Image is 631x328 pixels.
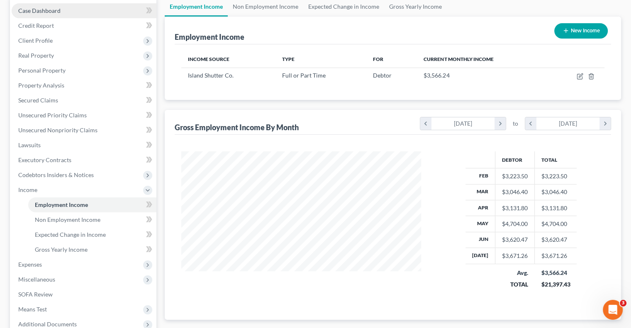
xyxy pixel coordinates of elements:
[373,56,383,62] span: For
[188,56,229,62] span: Income Source
[502,280,528,289] div: TOTAL
[541,280,570,289] div: $21,397.43
[28,227,156,242] a: Expected Change in Income
[620,300,626,306] span: 3
[495,117,506,130] i: chevron_right
[534,248,577,264] td: $3,671.26
[603,300,623,320] iframe: Intercom live chat
[554,23,608,39] button: New Income
[18,186,37,193] span: Income
[465,184,495,200] th: Mar
[18,141,41,148] span: Lawsuits
[18,37,53,44] span: Client Profile
[18,276,55,283] span: Miscellaneous
[536,117,600,130] div: [DATE]
[502,220,528,228] div: $4,704.00
[534,216,577,232] td: $4,704.00
[18,52,54,59] span: Real Property
[18,291,53,298] span: SOFA Review
[18,321,77,328] span: Additional Documents
[12,3,156,18] a: Case Dashboard
[502,188,528,196] div: $3,046.40
[534,168,577,184] td: $3,223.50
[28,242,156,257] a: Gross Yearly Income
[513,119,518,128] span: to
[424,56,493,62] span: Current Monthly Income
[534,184,577,200] td: $3,046.40
[502,269,528,277] div: Avg.
[35,231,106,238] span: Expected Change in Income
[465,216,495,232] th: May
[12,287,156,302] a: SOFA Review
[18,126,97,134] span: Unsecured Nonpriority Claims
[18,112,87,119] span: Unsecured Priority Claims
[18,22,54,29] span: Credit Report
[282,72,326,79] span: Full or Part Time
[35,201,88,208] span: Employment Income
[465,168,495,184] th: Feb
[12,108,156,123] a: Unsecured Priority Claims
[12,153,156,168] a: Executory Contracts
[18,67,66,74] span: Personal Property
[18,171,94,178] span: Codebtors Insiders & Notices
[502,252,528,260] div: $3,671.26
[534,232,577,248] td: $3,620.47
[18,97,58,104] span: Secured Claims
[28,197,156,212] a: Employment Income
[35,216,100,223] span: Non Employment Income
[28,212,156,227] a: Non Employment Income
[12,138,156,153] a: Lawsuits
[188,72,234,79] span: Island Shutter Co.
[534,200,577,216] td: $3,131.80
[12,123,156,138] a: Unsecured Nonpriority Claims
[18,7,61,14] span: Case Dashboard
[18,306,47,313] span: Means Test
[373,72,391,79] span: Debtor
[525,117,536,130] i: chevron_left
[495,151,534,168] th: Debtor
[502,236,528,244] div: $3,620.47
[12,93,156,108] a: Secured Claims
[465,232,495,248] th: Jun
[175,122,299,132] div: Gross Employment Income By Month
[282,56,295,62] span: Type
[12,18,156,33] a: Credit Report
[541,269,570,277] div: $3,566.24
[12,78,156,93] a: Property Analysis
[175,32,244,42] div: Employment Income
[465,248,495,264] th: [DATE]
[502,204,528,212] div: $3,131.80
[35,246,88,253] span: Gross Yearly Income
[502,172,528,180] div: $3,223.50
[424,72,449,79] span: $3,566.24
[18,156,71,163] span: Executory Contracts
[465,200,495,216] th: Apr
[420,117,431,130] i: chevron_left
[18,261,42,268] span: Expenses
[431,117,495,130] div: [DATE]
[534,151,577,168] th: Total
[18,82,64,89] span: Property Analysis
[599,117,611,130] i: chevron_right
